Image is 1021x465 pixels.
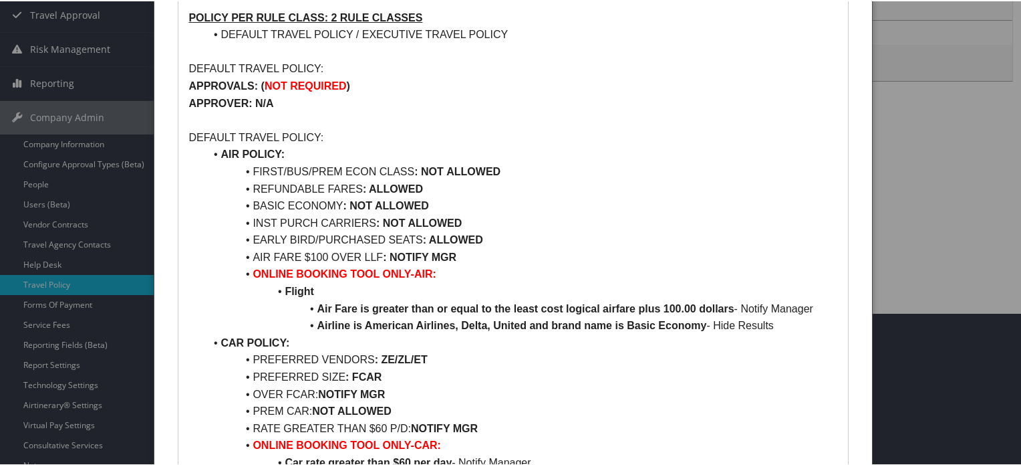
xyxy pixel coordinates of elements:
strong: APPROVALS: [188,79,258,90]
strong: : NOTIFY MGR [383,250,456,262]
strong: NOT ALLOWED [312,404,392,415]
strong: NOTIFY MGR [318,387,385,399]
strong: ONLINE BOOKING TOOL ONLY-AIR: [253,267,436,278]
li: BASIC ECONOMY [204,196,837,213]
li: OVER FCAR: [204,385,837,402]
strong: : ALLOWED [423,233,483,244]
strong: : [375,353,378,364]
li: INST PURCH CARRIERS [204,213,837,231]
strong: : FCAR [345,370,382,381]
li: REFUNDABLE FARES [204,179,837,197]
u: POLICY PER RULE CLASS: 2 RULE CLASSES [188,11,422,22]
li: EARLY BIRD/PURCHASED SEATS [204,230,837,248]
li: PREFERRED VENDORS [204,350,837,367]
strong: ONLINE BOOKING TOOL ONLY-CAR: [253,438,441,450]
strong: : NOT ALLOWED [376,216,462,227]
strong: ( [261,79,265,90]
li: PREM CAR: [204,401,837,419]
li: PREFERRED SIZE [204,367,837,385]
li: - Hide Results [204,316,837,333]
p: DEFAULT TRAVEL POLICY: [188,59,837,76]
li: FIRST/BUS/PREM ECON CLASS [204,162,837,179]
strong: : NOT ALLOWED [343,199,429,210]
strong: APPROVER: N/A [188,96,273,108]
strong: ALLOWED [446,165,500,176]
strong: NOT [421,165,444,176]
strong: ) [347,79,350,90]
strong: CAR POLICY: [221,336,289,347]
strong: NOT REQUIRED [265,79,347,90]
strong: : ALLOWED [363,182,423,193]
strong: Airline is American Airlines, Delta, United and brand name is Basic Economy [317,318,706,330]
strong: ZE/ZL/ET [381,353,427,364]
li: RATE GREATER THAN $60 P/D: [204,419,837,436]
li: DEFAULT TRAVEL POLICY / EXECUTIVE TRAVEL POLICY [204,25,837,42]
strong: : [414,165,418,176]
strong: NOTIFY MGR [411,422,478,433]
p: DEFAULT TRAVEL POLICY: [188,128,837,145]
strong: Air Fare is greater than or equal to the least cost logical airfare plus 100.00 dollars [317,302,734,313]
li: AIR FARE $100 OVER LLF [204,248,837,265]
strong: AIR POLICY: [221,147,285,159]
strong: Flight [285,284,314,296]
li: - Notify Manager [204,299,837,316]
